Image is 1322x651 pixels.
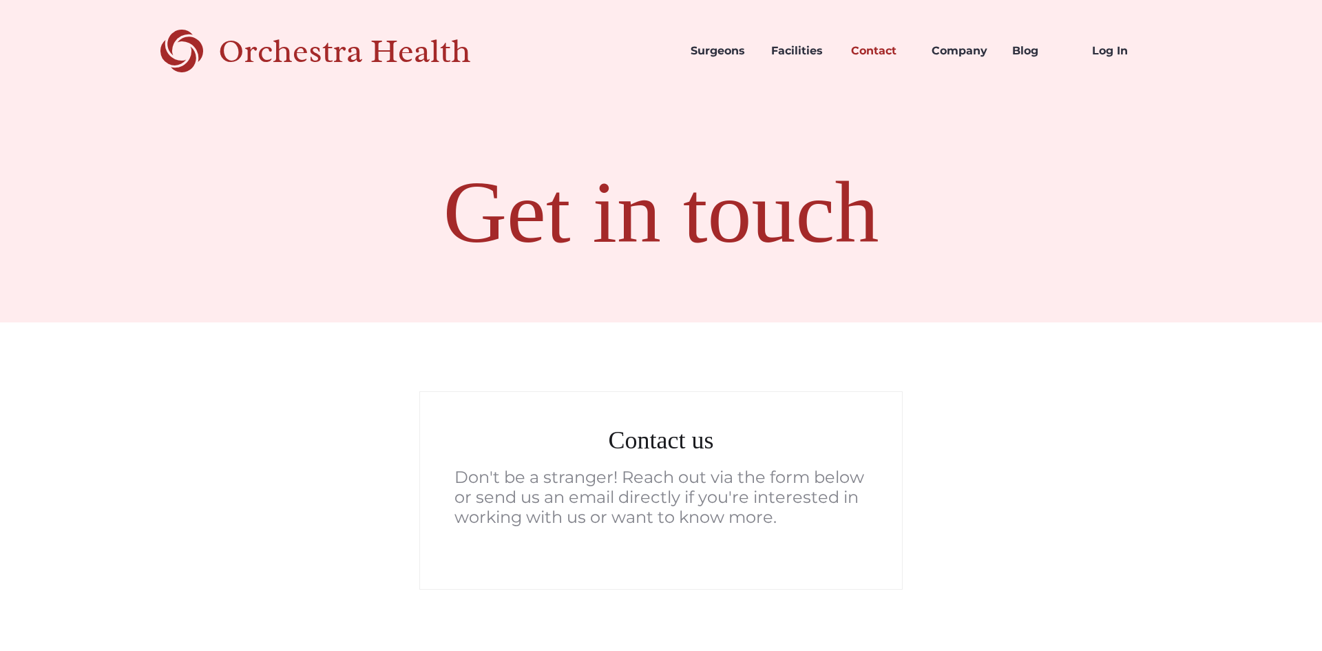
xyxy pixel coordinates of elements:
a: Log In [1081,28,1162,74]
a: Facilities [760,28,841,74]
a: Company [921,28,1001,74]
a: Surgeons [680,28,760,74]
a: Blog [1001,28,1082,74]
a: Contact [840,28,921,74]
div: Don't be a stranger! Reach out via the form below or send us an email directly if you're interest... [454,468,868,527]
div: Orchestra Health [218,37,519,65]
h2: Contact us [454,423,868,457]
a: Orchestra Health [160,28,519,74]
